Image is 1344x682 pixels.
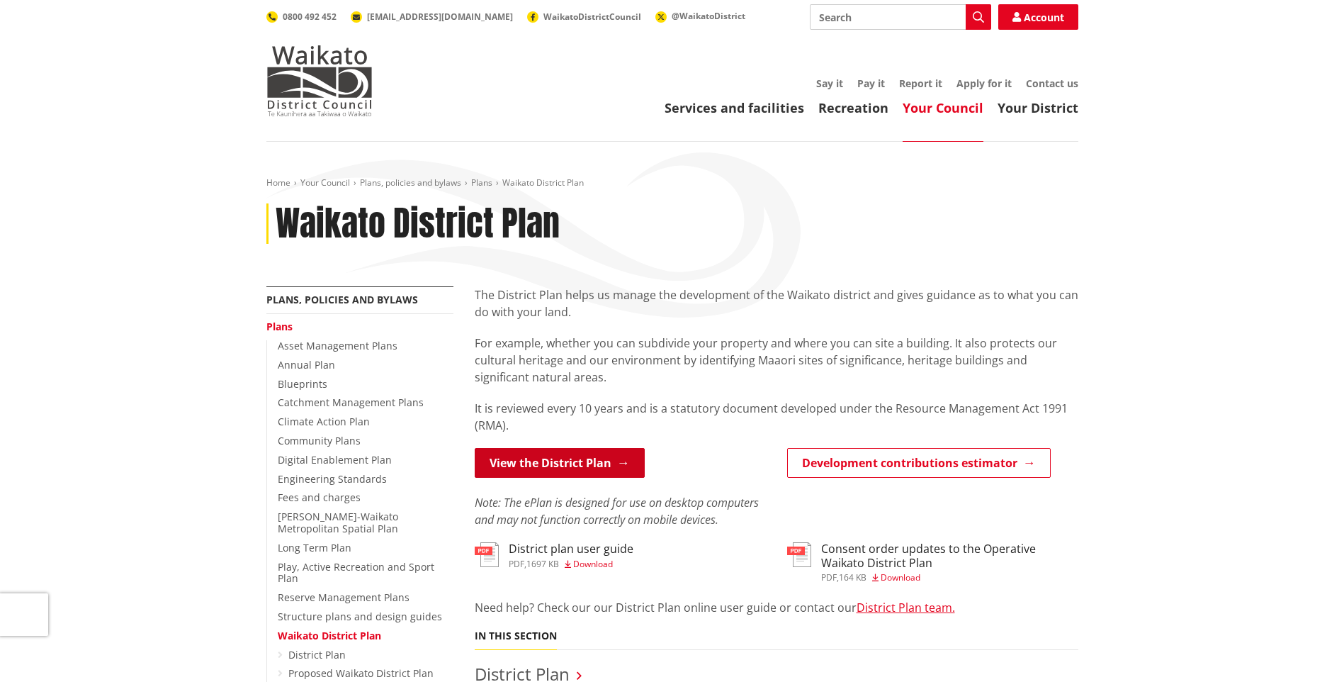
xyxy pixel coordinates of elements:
[1026,77,1078,90] a: Contact us
[278,396,424,409] a: Catchment Management Plans
[475,448,645,478] a: View the District Plan
[787,448,1051,478] a: Development contributions estimator
[881,571,920,583] span: Download
[278,510,398,535] a: [PERSON_NAME]-Waikato Metropolitan Spatial Plan
[283,11,337,23] span: 0800 492 452
[509,558,524,570] span: pdf
[475,286,1078,320] p: The District Plan helps us manage the development of the Waikato district and gives guidance as t...
[509,560,633,569] div: ,
[956,77,1012,90] a: Apply for it
[821,574,1078,582] div: ,
[821,542,1078,569] h3: Consent order updates to the Operative Waikato District Plan
[360,177,461,189] a: Plans, policies and bylaws
[475,335,1078,386] p: For example, whether you can subdivide your property and where you can site a building. It also p...
[526,558,559,570] span: 1697 KB
[527,11,641,23] a: WaikatoDistrictCouncil
[278,377,327,391] a: Blueprints
[821,571,837,583] span: pdf
[810,4,991,30] input: Search input
[816,77,843,90] a: Say it
[278,610,442,623] a: Structure plans and design guides
[857,600,955,615] a: District Plan team.
[278,629,381,642] a: Waikato District Plan
[266,177,290,189] a: Home
[998,99,1078,116] a: Your District
[899,77,942,90] a: Report it
[278,434,361,447] a: Community Plans
[475,400,1078,434] p: It is reviewed every 10 years and is a statutory document developed under the Resource Management...
[475,542,499,567] img: document-pdf.svg
[278,453,392,466] a: Digital Enablement Plan
[266,320,293,333] a: Plans
[903,99,983,116] a: Your Council
[266,11,337,23] a: 0800 492 452
[475,599,1078,616] p: Need help? Check our our District Plan online user guide or contact our
[266,293,418,306] a: Plans, policies and bylaws
[509,542,633,556] h3: District plan user guide
[278,591,410,604] a: Reserve Management Plans
[475,542,633,568] a: District plan user guide pdf,1697 KB Download
[278,560,434,586] a: Play, Active Recreation and Sport Plan
[475,630,557,642] h5: In this section
[288,666,434,680] a: Proposed Waikato District Plan
[266,45,373,116] img: Waikato District Council - Te Kaunihera aa Takiwaa o Waikato
[266,177,1078,189] nav: breadcrumb
[367,11,513,23] span: [EMAIL_ADDRESS][DOMAIN_NAME]
[278,415,370,428] a: Climate Action Plan
[502,177,584,189] span: Waikato District Plan
[276,203,560,245] h1: Waikato District Plan
[818,99,888,116] a: Recreation
[300,177,350,189] a: Your Council
[543,11,641,23] span: WaikatoDistrictCouncil
[672,10,745,22] span: @WaikatoDistrict
[278,491,361,504] a: Fees and charges
[471,177,492,189] a: Plans
[857,77,885,90] a: Pay it
[278,358,335,371] a: Annual Plan
[655,10,745,22] a: @WaikatoDistrict
[665,99,804,116] a: Services and facilities
[839,571,866,583] span: 164 KB
[288,648,346,661] a: District Plan
[351,11,513,23] a: [EMAIL_ADDRESS][DOMAIN_NAME]
[475,495,759,527] em: Note: The ePlan is designed for use on desktop computers and may not function correctly on mobile...
[573,558,613,570] span: Download
[278,339,397,352] a: Asset Management Plans
[278,472,387,486] a: Engineering Standards
[278,541,351,554] a: Long Term Plan
[787,542,1078,581] a: Consent order updates to the Operative Waikato District Plan pdf,164 KB Download
[787,542,811,567] img: document-pdf.svg
[998,4,1078,30] a: Account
